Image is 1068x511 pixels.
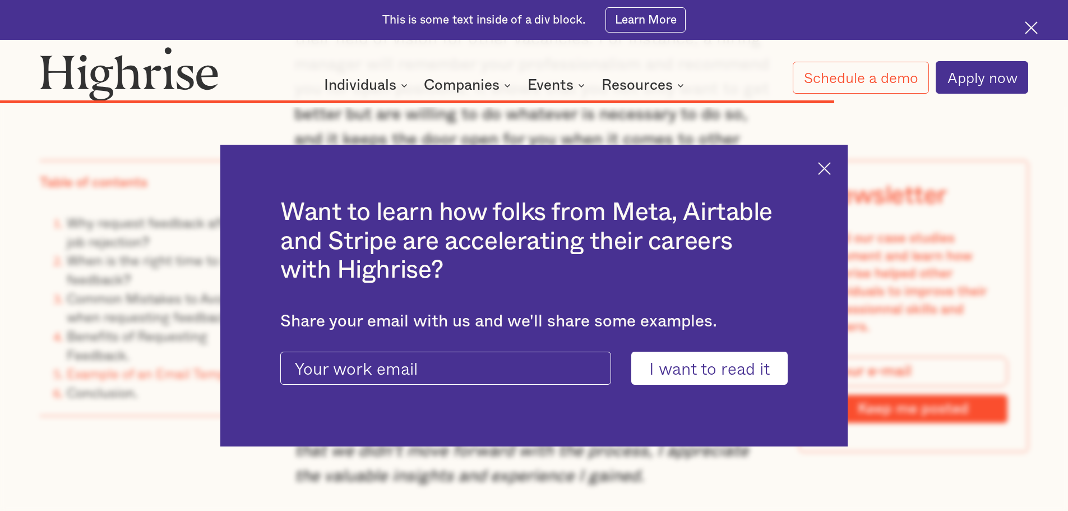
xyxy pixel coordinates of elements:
div: Resources [602,79,673,92]
img: Cross icon [818,162,831,175]
form: current-ascender-blog-article-modal-form [280,352,788,385]
div: Events [528,79,574,92]
input: Your work email [280,352,611,385]
a: Learn More [605,7,686,33]
div: Companies [424,79,500,92]
input: I want to read it [631,352,788,385]
div: Events [528,79,588,92]
img: Highrise logo [40,47,218,100]
a: Schedule a demo [793,62,930,94]
a: Apply now [936,61,1028,94]
h2: Want to learn how folks from Meta, Airtable and Stripe are accelerating their careers with Highrise? [280,198,788,285]
div: Companies [424,79,514,92]
div: Individuals [324,79,411,92]
img: Cross icon [1025,21,1038,34]
div: Resources [602,79,687,92]
div: Individuals [324,79,396,92]
div: Share your email with us and we'll share some examples. [280,312,788,332]
div: This is some text inside of a div block. [382,12,585,28]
